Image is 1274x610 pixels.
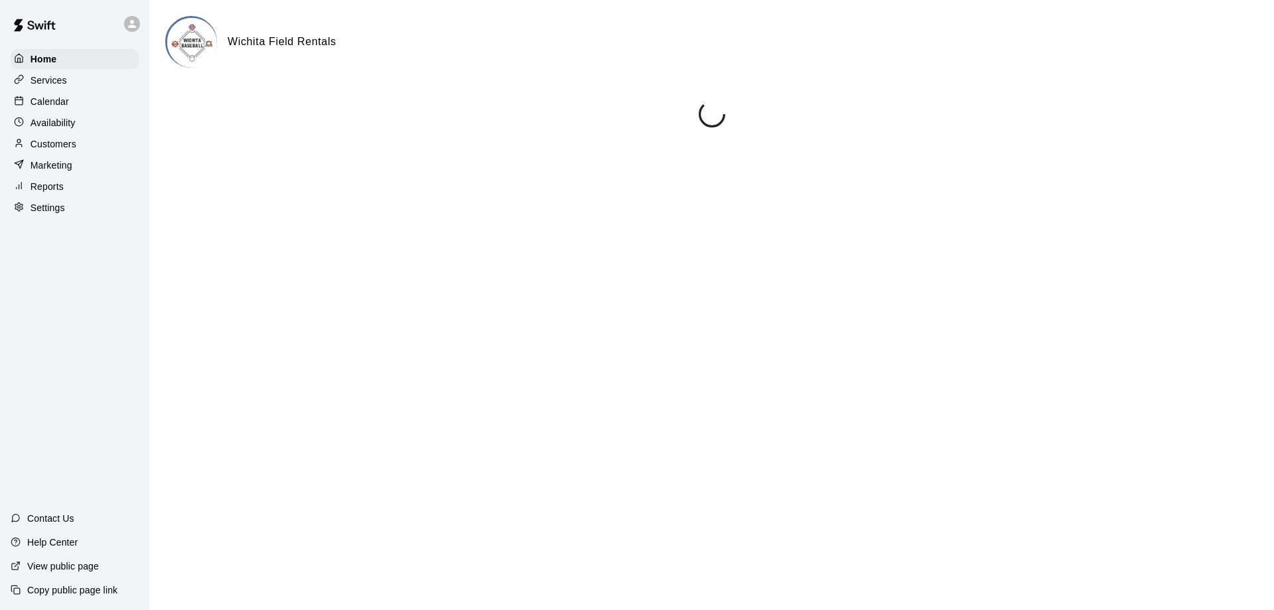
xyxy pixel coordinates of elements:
a: Reports [11,177,139,196]
p: Copy public page link [27,583,117,597]
p: Availability [31,116,76,129]
p: Reports [31,180,64,193]
a: Home [11,49,139,69]
a: Services [11,70,139,90]
p: Customers [31,137,76,151]
p: Help Center [27,536,78,549]
a: Availability [11,113,139,133]
img: Wichita Field Rentals logo [167,18,217,68]
a: Customers [11,134,139,154]
a: Marketing [11,155,139,175]
p: Settings [31,201,65,214]
a: Calendar [11,92,139,112]
a: Settings [11,198,139,218]
p: Contact Us [27,512,74,525]
p: Services [31,74,67,87]
h6: Wichita Field Rentals [228,33,336,50]
p: Home [31,52,57,66]
p: Marketing [31,159,72,172]
p: View public page [27,560,99,573]
p: Calendar [31,95,69,108]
